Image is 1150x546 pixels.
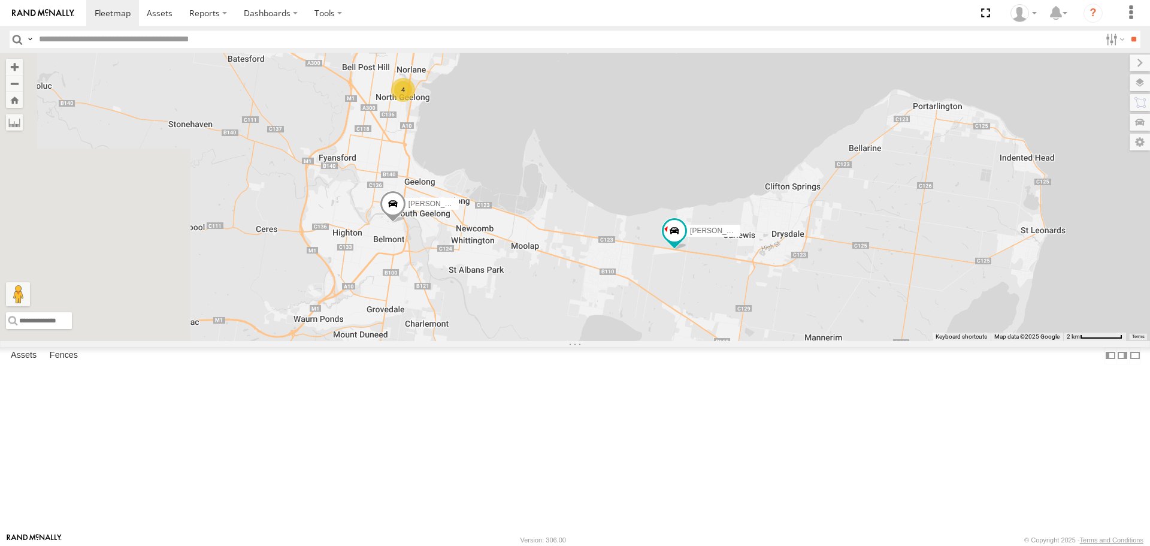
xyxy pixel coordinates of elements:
button: Map Scale: 2 km per 67 pixels [1063,333,1126,341]
label: Measure [6,114,23,131]
div: Dale Hood [1006,4,1041,22]
i: ? [1084,4,1103,23]
label: Search Query [25,31,35,48]
label: Dock Summary Table to the Right [1116,347,1128,364]
div: © Copyright 2025 - [1024,536,1143,544]
a: Terms (opens in new tab) [1132,334,1145,339]
span: [PERSON_NAME] [408,200,468,208]
button: Zoom in [6,59,23,75]
span: [PERSON_NAME] [690,227,749,235]
span: 2 km [1067,333,1080,340]
label: Dock Summary Table to the Left [1104,347,1116,364]
button: Drag Pegman onto the map to open Street View [6,282,30,306]
label: Hide Summary Table [1129,347,1141,364]
button: Zoom out [6,75,23,92]
label: Fences [44,348,84,364]
button: Keyboard shortcuts [936,333,987,341]
label: Assets [5,348,43,364]
div: Version: 306.00 [520,536,566,544]
a: Visit our Website [7,534,62,546]
label: Search Filter Options [1101,31,1127,48]
a: Terms and Conditions [1080,536,1143,544]
span: Map data ©2025 Google [994,333,1060,340]
div: 4 [391,78,415,102]
button: Zoom Home [6,92,23,108]
label: Map Settings [1130,134,1150,150]
img: rand-logo.svg [12,9,74,17]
